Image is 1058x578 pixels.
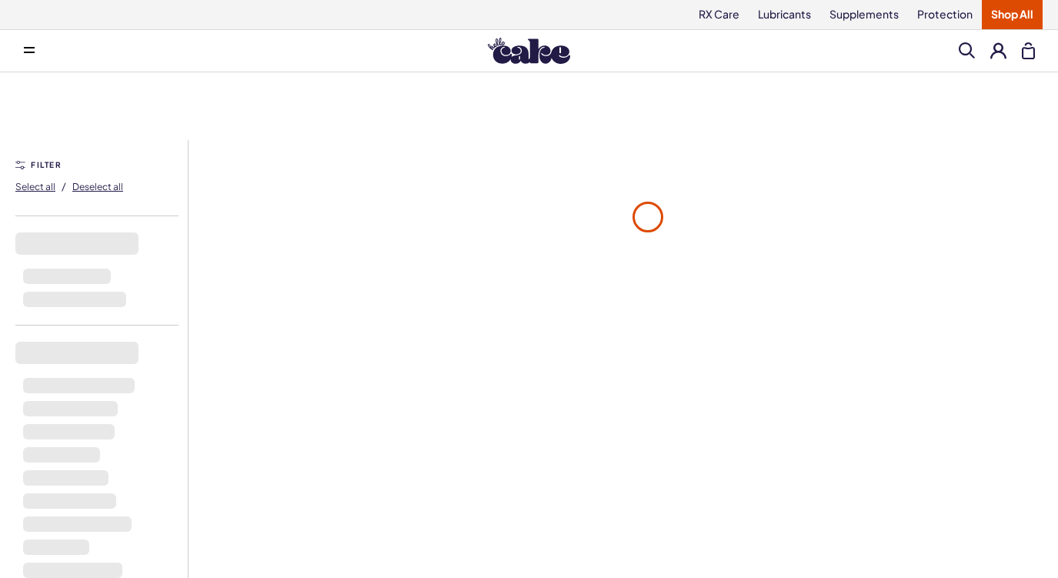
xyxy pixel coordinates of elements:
[15,174,55,199] button: Select all
[15,181,55,192] span: Select all
[488,38,570,64] img: Hello Cake
[62,179,66,193] span: /
[72,174,123,199] button: Deselect all
[72,181,123,192] span: Deselect all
